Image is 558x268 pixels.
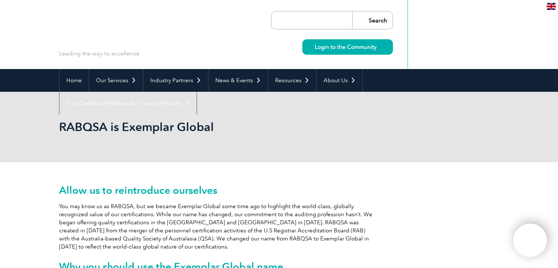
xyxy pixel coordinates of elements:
[89,69,143,92] a: Our Services
[208,69,268,92] a: News & Events
[376,45,380,49] img: svg+xml;nitro-empty-id=MzU1OjIyMw==-1;base64,PHN2ZyB2aWV3Qm94PSIwIDAgMTEgMTEiIHdpZHRoPSIxMSIgaGVp...
[59,92,197,115] a: Find Certified Professional / Training Provider
[521,231,539,250] img: svg+xml;nitro-empty-id=MTMyOToxMTY=-1;base64,PHN2ZyB2aWV3Qm94PSIwIDAgNDAwIDQwMCIgd2lkdGg9IjQwMCIg...
[268,69,316,92] a: Resources
[59,69,89,92] a: Home
[143,69,208,92] a: Industry Partners
[302,39,393,55] a: Login to the Community
[59,202,499,251] p: You may know us as RABQSA, but we became Exemplar Global some time ago to highlight the world-cla...
[59,121,367,133] h2: RABQSA is Exemplar Global
[547,3,556,10] img: en
[59,184,499,196] h2: Allow us to reintroduce ourselves
[59,50,139,58] p: Leading the way to excellence
[317,69,362,92] a: About Us
[352,11,393,29] input: Search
